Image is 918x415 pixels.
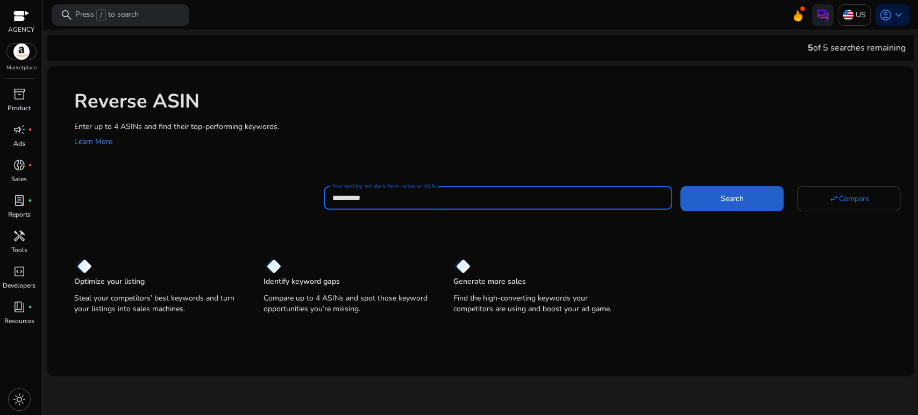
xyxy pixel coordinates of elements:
mat-label: Your next big win starts here—enter an ASIN [332,182,435,190]
p: Optimize your listing [74,276,145,287]
h1: Reverse ASIN [74,90,903,113]
span: Compare [838,193,869,204]
span: donut_small [13,159,26,171]
p: Press to search [75,9,139,21]
img: us.svg [843,10,853,20]
span: keyboard_arrow_down [892,9,905,22]
span: / [96,9,106,21]
span: lab_profile [13,194,26,207]
p: Enter up to 4 ASINs and find their top-performing keywords. [74,121,903,132]
span: fiber_manual_record [28,127,32,132]
p: Ads [13,139,25,148]
p: Developers [3,281,35,290]
span: inventory_2 [13,88,26,101]
img: diamond.svg [453,259,471,274]
mat-icon: swap_horiz [829,194,838,203]
span: handyman [13,230,26,242]
span: code_blocks [13,265,26,278]
button: Search [680,186,784,211]
p: Resources [4,316,34,326]
p: Marketplace [6,64,37,72]
p: Tools [11,245,27,255]
p: Identify keyword gaps [264,276,340,287]
p: AGENCY [8,25,34,34]
span: light_mode [13,393,26,406]
p: US [856,5,866,24]
span: fiber_manual_record [28,163,32,167]
p: Compare up to 4 ASINs and spot those keyword opportunities you’re missing. [264,293,431,314]
p: Generate more sales [453,276,525,287]
p: Reports [8,210,31,219]
p: Sales [11,174,27,184]
p: Product [8,103,31,113]
div: of 5 searches remaining [808,41,906,54]
span: account_circle [879,9,892,22]
span: fiber_manual_record [28,305,32,309]
span: book_4 [13,300,26,313]
img: diamond.svg [74,259,92,274]
span: campaign [13,123,26,136]
p: Steal your competitors’ best keywords and turn your listings into sales machines. [74,293,242,314]
span: search [60,9,73,22]
img: amazon.svg [7,44,36,60]
a: Learn More [74,137,112,147]
button: Compare [797,186,900,211]
p: Find the high-converting keywords your competitors are using and boost your ad game. [453,293,621,314]
img: diamond.svg [264,259,281,274]
span: 5 [808,42,813,54]
span: Search [721,193,744,204]
span: fiber_manual_record [28,198,32,203]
